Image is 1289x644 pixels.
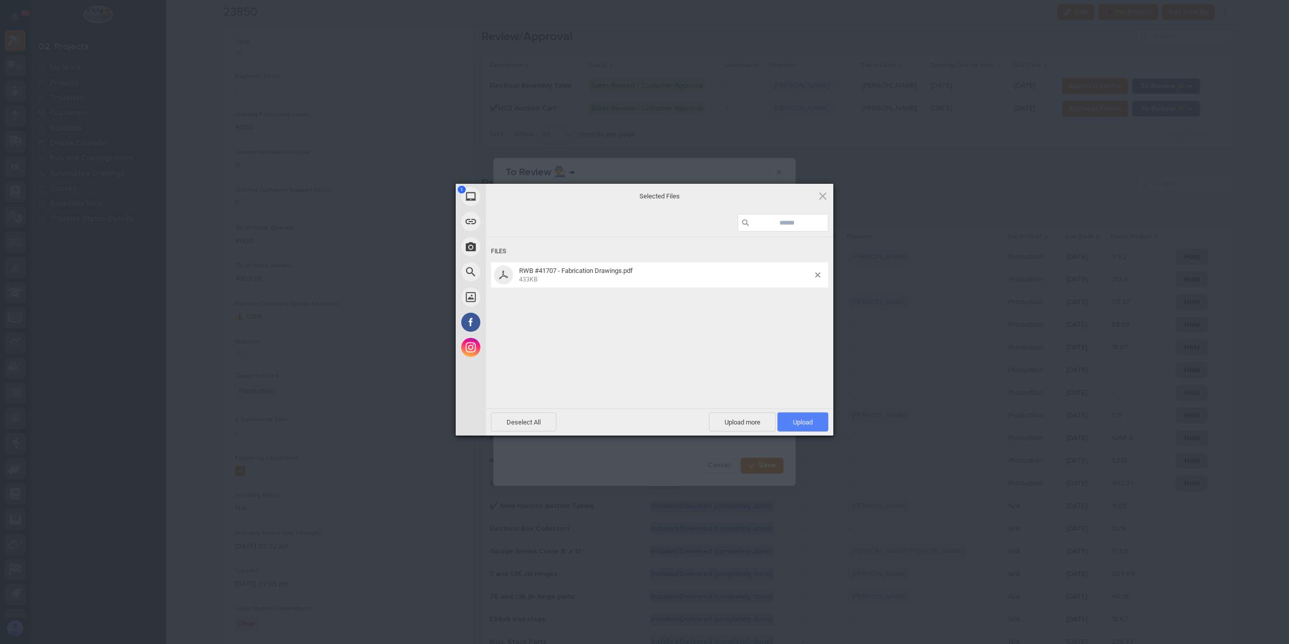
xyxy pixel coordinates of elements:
div: Web Search [456,259,577,284]
div: My Device [456,184,577,209]
span: Deselect All [491,412,556,432]
span: Click here or hit ESC to close picker [817,190,828,201]
span: RWB #41707 - Fabrication Drawings.pdf [516,267,815,283]
span: 433KB [519,276,537,283]
div: Instagram [456,335,577,360]
div: Facebook [456,310,577,335]
span: Upload [793,418,813,426]
div: Unsplash [456,284,577,310]
span: Upload more [709,412,776,432]
div: Files [491,242,828,261]
span: Upload [777,412,828,432]
div: Link (URL) [456,209,577,234]
div: Take Photo [456,234,577,259]
span: 1 [458,186,466,193]
span: Selected Files [559,191,760,200]
span: RWB #41707 - Fabrication Drawings.pdf [519,267,633,274]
